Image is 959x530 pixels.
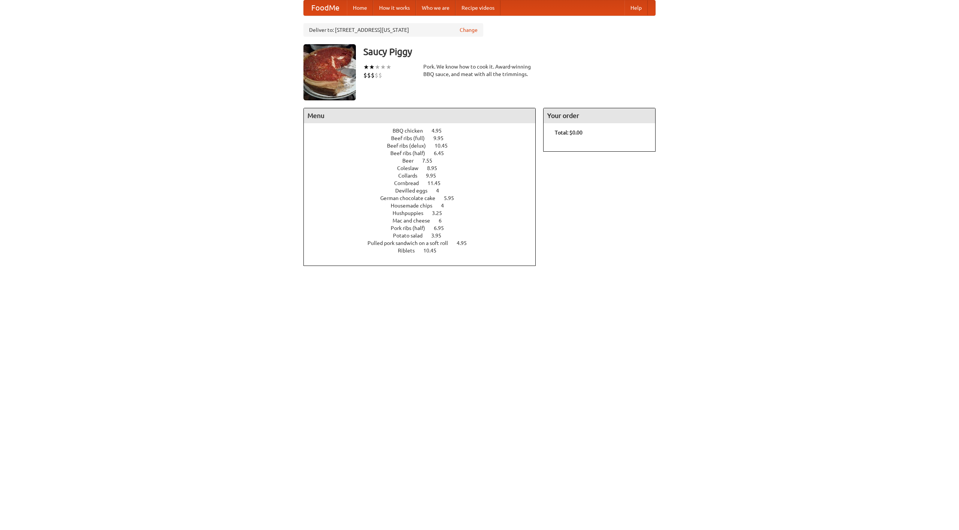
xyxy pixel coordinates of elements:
span: Potato salad [393,233,430,239]
span: Coleslaw [397,165,426,171]
span: Riblets [398,248,422,254]
span: Hushpuppies [393,210,431,216]
h4: Menu [304,108,535,123]
a: Beef ribs (full) 9.95 [391,135,457,141]
a: Beer 7.55 [402,158,446,164]
li: ★ [380,63,386,71]
span: Beef ribs (half) [390,150,433,156]
span: Beef ribs (full) [391,135,432,141]
span: Beer [402,158,421,164]
span: Pork ribs (half) [391,225,433,231]
span: BBQ chicken [393,128,430,134]
span: 9.95 [433,135,451,141]
span: 6.45 [434,150,451,156]
a: Change [460,26,478,34]
a: Potato salad 3.95 [393,233,455,239]
a: FoodMe [304,0,347,15]
span: Housemade chips [391,203,440,209]
a: Who we are [416,0,456,15]
span: Pulled pork sandwich on a soft roll [367,240,456,246]
span: 10.45 [423,248,444,254]
span: 9.95 [426,173,444,179]
a: Mac and cheese 6 [393,218,456,224]
a: Hushpuppies 3.25 [393,210,456,216]
li: $ [371,71,375,79]
a: Home [347,0,373,15]
a: BBQ chicken 4.95 [393,128,456,134]
a: Devilled eggs 4 [395,188,453,194]
span: 6.95 [434,225,451,231]
span: 10.45 [435,143,455,149]
img: angular.jpg [303,44,356,100]
a: Coleslaw 8.95 [397,165,451,171]
li: ★ [375,63,380,71]
span: Cornbread [394,180,426,186]
a: Collards 9.95 [398,173,450,179]
h3: Saucy Piggy [363,44,656,59]
li: $ [363,71,367,79]
span: 5.95 [444,195,462,201]
a: Pork ribs (half) 6.95 [391,225,458,231]
a: Help [624,0,648,15]
li: ★ [363,63,369,71]
div: Pork. We know how to cook it. Award-winning BBQ sauce, and meat with all the trimmings. [423,63,536,78]
span: Beef ribs (delux) [387,143,433,149]
span: Collards [398,173,425,179]
span: Mac and cheese [393,218,438,224]
a: Beef ribs (delux) 10.45 [387,143,462,149]
h4: Your order [544,108,655,123]
li: $ [378,71,382,79]
span: 4.95 [432,128,449,134]
span: German chocolate cake [380,195,443,201]
li: ★ [386,63,391,71]
span: 11.45 [427,180,448,186]
span: 7.55 [422,158,440,164]
div: Deliver to: [STREET_ADDRESS][US_STATE] [303,23,483,37]
a: Cornbread 11.45 [394,180,454,186]
a: Beef ribs (half) 6.45 [390,150,458,156]
span: Devilled eggs [395,188,435,194]
li: $ [367,71,371,79]
a: Riblets 10.45 [398,248,450,254]
li: ★ [369,63,375,71]
a: Recipe videos [456,0,500,15]
span: 3.95 [431,233,449,239]
span: 4 [441,203,451,209]
span: 6 [439,218,449,224]
li: $ [375,71,378,79]
a: How it works [373,0,416,15]
a: Housemade chips 4 [391,203,458,209]
span: 3.25 [432,210,450,216]
span: 4.95 [457,240,474,246]
span: 8.95 [427,165,445,171]
span: 4 [436,188,447,194]
a: German chocolate cake 5.95 [380,195,468,201]
b: Total: $0.00 [555,130,583,136]
a: Pulled pork sandwich on a soft roll 4.95 [367,240,481,246]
